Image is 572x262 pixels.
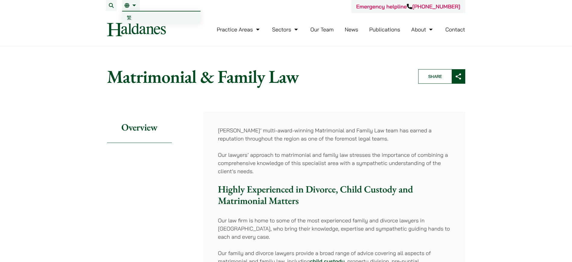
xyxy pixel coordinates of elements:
a: Switch to 繁 [122,11,201,24]
span: 繁 [127,15,132,21]
p: Our lawyers’ approach to matrimonial and family law stresses the importance of combining a compre... [218,151,451,175]
p: [PERSON_NAME]’ multi-award-winning Matrimonial and Family Law team has earned a reputation throug... [218,126,451,143]
a: Sectors [272,26,299,33]
a: Emergency helpline[PHONE_NUMBER] [356,3,460,10]
a: Publications [369,26,400,33]
h3: Highly Experienced in Divorce, Child Custody and Matrimonial Matters [218,183,451,207]
a: EN [125,3,137,8]
a: Practice Areas [217,26,261,33]
span: Share [419,70,452,83]
p: Our law firm is home to some of the most experienced family and divorce lawyers in [GEOGRAPHIC_DA... [218,216,451,241]
h1: Matrimonial & Family Law [107,66,408,87]
a: Contact [445,26,465,33]
h2: Overview [107,112,172,143]
button: Share [418,69,465,84]
a: Our Team [310,26,333,33]
img: Logo of Haldanes [107,23,166,36]
a: News [345,26,358,33]
a: About [411,26,434,33]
